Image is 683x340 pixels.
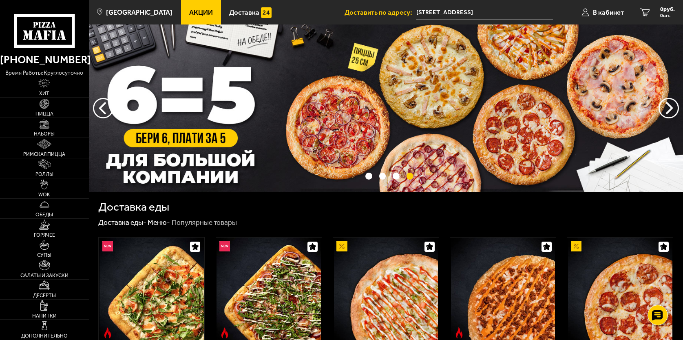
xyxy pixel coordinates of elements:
[189,9,213,16] span: Акции
[21,333,68,339] span: Дополнительно
[38,192,50,198] span: WOK
[98,218,146,227] a: Доставка еды-
[106,9,172,16] span: [GEOGRAPHIC_DATA]
[34,233,55,238] span: Горячее
[365,173,372,180] button: точки переключения
[229,9,259,16] span: Доставка
[35,172,53,177] span: Роллы
[37,253,51,258] span: Супы
[35,111,53,117] span: Пицца
[93,98,113,118] button: следующий
[379,173,386,180] button: точки переключения
[23,152,65,157] span: Римская пицца
[33,293,56,298] span: Десерты
[261,7,272,18] img: 15daf4d41897b9f0e9f617042186c801.svg
[659,98,679,118] button: предыдущий
[393,173,400,180] button: точки переключения
[148,218,170,227] a: Меню-
[34,131,55,137] span: Наборы
[660,13,675,18] span: 0 шт.
[454,327,464,338] img: Острое блюдо
[20,273,69,278] span: Салаты и закуски
[102,327,113,338] img: Острое блюдо
[345,9,416,16] span: Доставить по адресу:
[336,241,347,251] img: Акционный
[39,91,49,96] span: Хит
[98,201,169,213] h1: Доставка еды
[593,9,624,16] span: В кабинет
[416,5,553,20] input: Ваш адрес доставки
[102,241,113,251] img: Новинка
[407,173,413,180] button: точки переключения
[172,218,237,227] div: Популярные товары
[571,241,581,251] img: Акционный
[219,241,230,251] img: Новинка
[660,7,675,12] span: 0 руб.
[35,212,53,218] span: Обеды
[219,327,230,338] img: Острое блюдо
[32,313,57,319] span: Напитки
